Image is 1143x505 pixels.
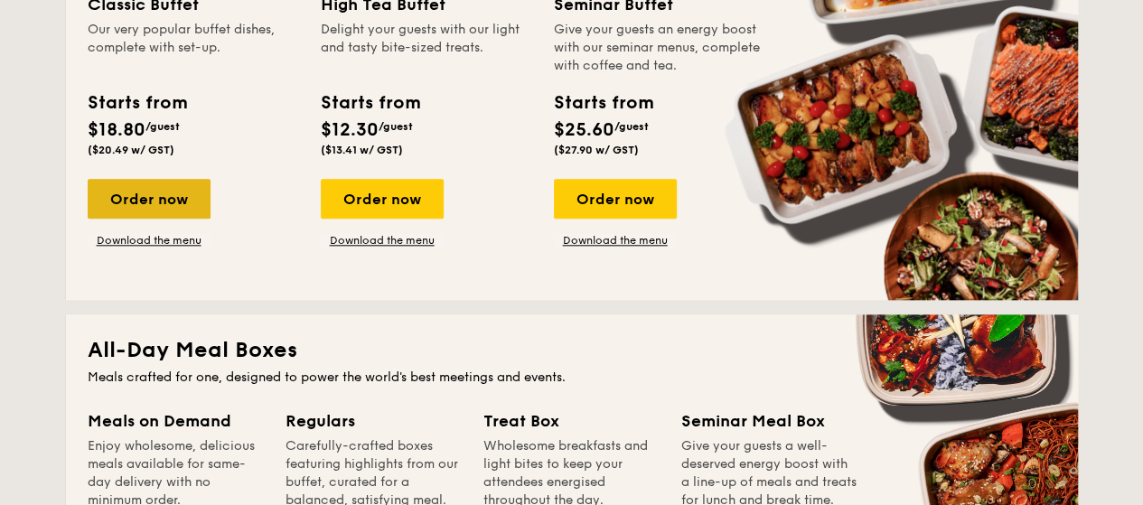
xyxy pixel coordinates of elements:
div: Regulars [286,408,462,434]
div: Seminar Meal Box [681,408,857,434]
div: Starts from [554,89,652,117]
div: Meals crafted for one, designed to power the world's best meetings and events. [88,369,1056,387]
h2: All-Day Meal Boxes [88,336,1056,365]
span: /guest [145,120,180,133]
a: Download the menu [554,233,677,248]
div: Starts from [321,89,419,117]
a: Download the menu [88,233,211,248]
div: Our very popular buffet dishes, complete with set-up. [88,21,299,75]
a: Download the menu [321,233,444,248]
span: $25.60 [554,119,614,141]
span: /guest [614,120,649,133]
div: Starts from [88,89,186,117]
div: Order now [321,179,444,219]
div: Treat Box [483,408,660,434]
span: /guest [379,120,413,133]
div: Delight your guests with our light and tasty bite-sized treats. [321,21,532,75]
div: Give your guests an energy boost with our seminar menus, complete with coffee and tea. [554,21,765,75]
span: ($27.90 w/ GST) [554,144,639,156]
div: Meals on Demand [88,408,264,434]
div: Order now [554,179,677,219]
span: $12.30 [321,119,379,141]
span: $18.80 [88,119,145,141]
div: Order now [88,179,211,219]
span: ($13.41 w/ GST) [321,144,403,156]
span: ($20.49 w/ GST) [88,144,174,156]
